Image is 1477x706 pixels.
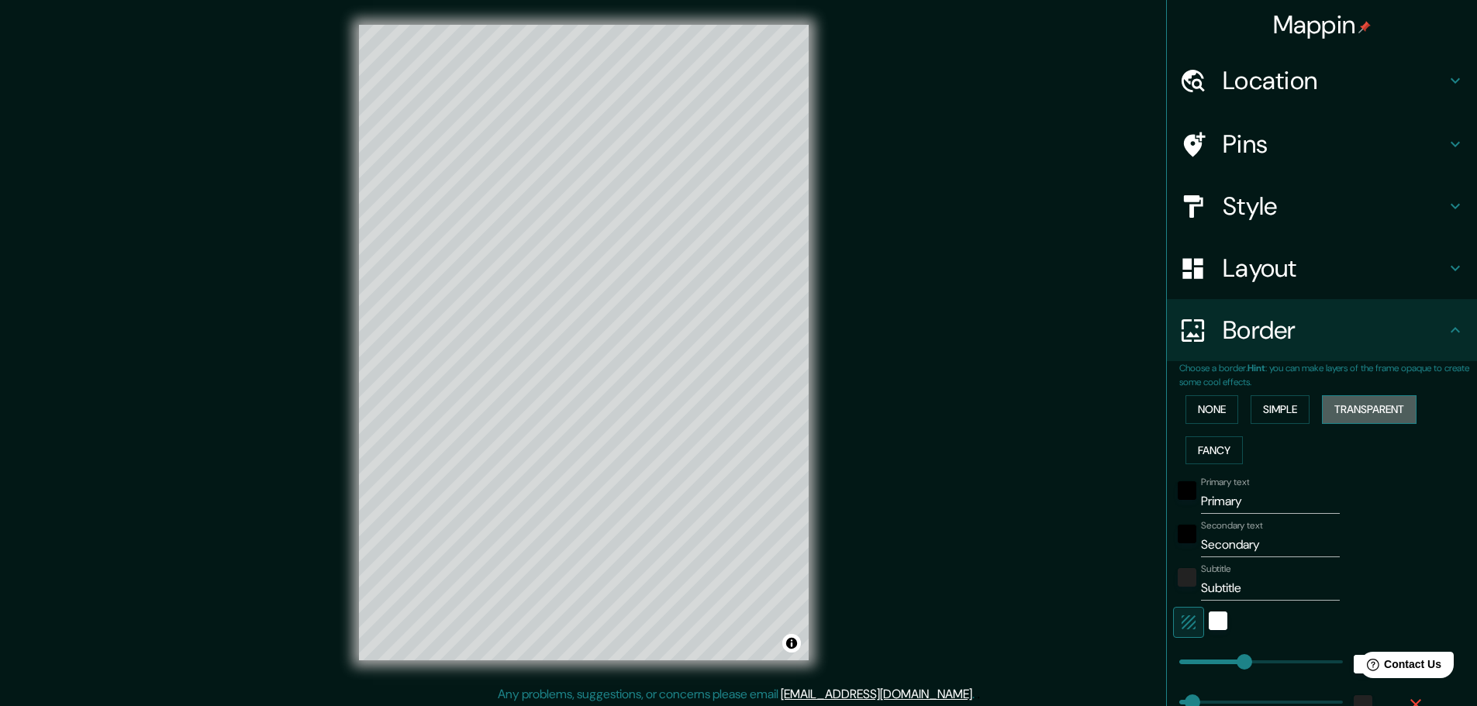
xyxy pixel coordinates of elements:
button: white [1209,611,1227,630]
button: black [1178,525,1196,543]
b: Hint [1248,362,1265,374]
div: Location [1167,50,1477,112]
label: Secondary text [1201,519,1263,532]
p: Any problems, suggestions, or concerns please email . [498,685,975,704]
h4: Border [1223,315,1446,346]
iframe: Help widget launcher [1339,646,1460,689]
button: black [1178,481,1196,500]
img: pin-icon.png [1358,21,1371,33]
h4: Mappin [1273,9,1372,40]
h4: Style [1223,191,1446,222]
button: None [1185,395,1238,424]
label: Primary text [1201,476,1249,489]
h4: Pins [1223,129,1446,160]
button: Toggle attribution [782,634,801,653]
button: Fancy [1185,436,1243,465]
div: . [975,685,977,704]
button: Simple [1251,395,1310,424]
div: Style [1167,175,1477,237]
p: Choose a border. : you can make layers of the frame opaque to create some cool effects. [1179,361,1477,389]
div: . [977,685,980,704]
a: [EMAIL_ADDRESS][DOMAIN_NAME] [781,686,972,702]
h4: Layout [1223,253,1446,284]
label: Subtitle [1201,563,1231,576]
div: Layout [1167,237,1477,299]
div: Border [1167,299,1477,361]
h4: Location [1223,65,1446,96]
button: color-222222 [1178,568,1196,587]
div: Pins [1167,113,1477,175]
button: Transparent [1322,395,1417,424]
